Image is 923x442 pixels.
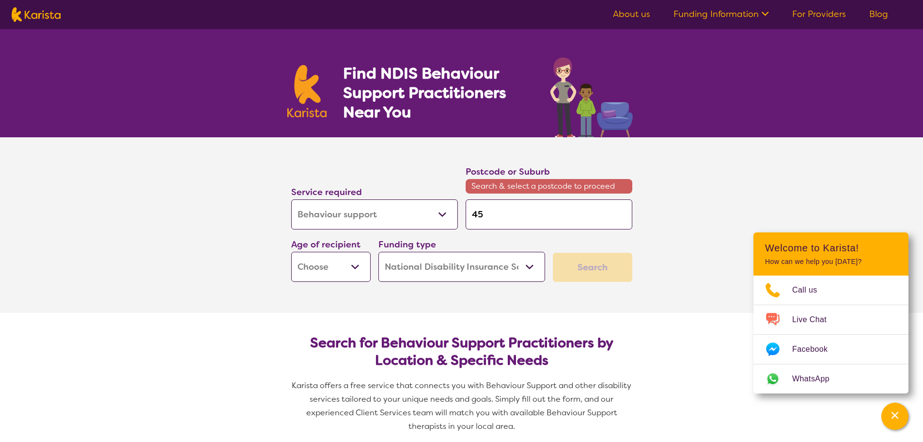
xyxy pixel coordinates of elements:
[792,8,846,20] a: For Providers
[881,403,908,430] button: Channel Menu
[753,364,908,393] a: Web link opens in a new tab.
[343,64,531,122] h1: Find NDIS Behaviour Support Practitioners Near You
[673,8,769,20] a: Funding Information
[299,334,625,369] h2: Search for Behaviour Support Practitioners by Location & Specific Needs
[765,258,897,266] p: How can we help you [DATE]?
[792,312,838,327] span: Live Chat
[765,242,897,254] h2: Welcome to Karista!
[869,8,888,20] a: Blog
[378,239,436,250] label: Funding type
[792,342,839,357] span: Facebook
[466,199,632,229] input: Type
[753,232,908,393] div: Channel Menu
[287,65,327,117] img: Karista logo
[466,179,632,194] span: Search & select a postcode to proceed
[12,7,61,22] img: Karista logo
[613,8,650,20] a: About us
[753,276,908,393] ul: Choose channel
[792,283,829,297] span: Call us
[466,166,550,178] label: Postcode or Suburb
[291,239,360,250] label: Age of recipient
[792,372,841,386] span: WhatsApp
[291,186,362,198] label: Service required
[548,52,636,137] img: behaviour-support
[287,379,636,433] p: Karista offers a free service that connects you with Behaviour Support and other disability servi...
